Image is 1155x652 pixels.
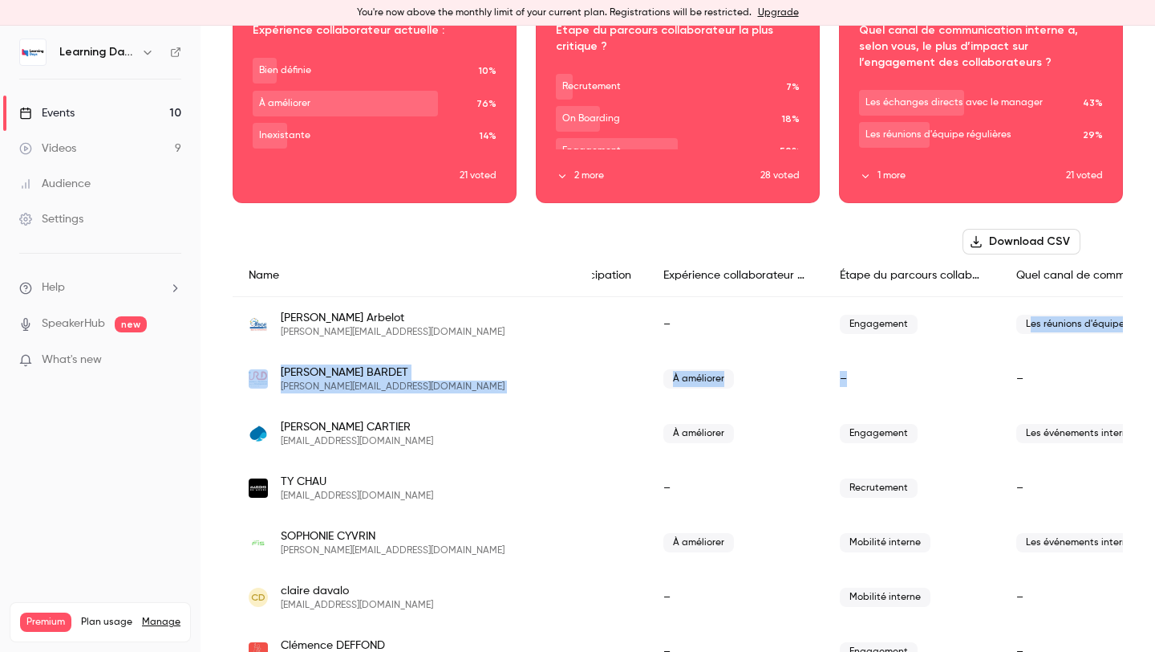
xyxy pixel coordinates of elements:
span: Plan usage [81,616,132,629]
iframe: Noticeable Trigger [162,353,181,368]
span: [PERSON_NAME][EMAIL_ADDRESS][DOMAIN_NAME] [281,326,505,339]
div: Events [19,105,75,121]
div: 1 [549,461,647,515]
div: 1 [549,570,647,625]
span: Recrutement [840,479,918,498]
div: – [647,570,824,625]
img: ird.fr [249,369,268,389]
span: [EMAIL_ADDRESS][DOMAIN_NAME] [281,599,433,612]
span: À améliorer [663,424,734,443]
div: Étape du parcours collaborateur la plus critique ? [824,255,1000,297]
div: Participation [549,255,647,297]
span: [EMAIL_ADDRESS][DOMAIN_NAME] [281,490,433,503]
div: – [647,297,824,352]
li: help-dropdown-opener [19,279,181,296]
div: Expérience collaborateur actuelle : [647,255,824,297]
div: Name [233,255,592,297]
div: Audience [19,176,91,192]
span: Premium [20,613,71,632]
img: bge-parif.com [249,315,268,334]
a: Manage [142,616,180,629]
img: capgemini.com [249,424,268,443]
span: Help [42,279,65,296]
div: 3 [549,515,647,570]
span: [PERSON_NAME] BARDET [281,365,505,381]
div: 2 [549,297,647,352]
button: 1 more [859,169,1066,183]
div: Videos [19,141,76,157]
span: Mobilité interne [840,588,930,607]
button: 2 more [556,169,760,183]
span: [PERSON_NAME] Arbelot [281,310,505,326]
div: Settings [19,211,83,227]
a: Upgrade [758,6,799,19]
span: [PERSON_NAME] CARTIER [281,419,433,435]
img: Learning Days [20,39,46,65]
button: Download CSV [962,229,1080,255]
h6: Learning Days [59,44,135,60]
span: Engagement [840,315,918,334]
span: What's new [42,352,102,369]
div: 3 [549,406,647,461]
span: new [115,316,147,332]
span: TY CHAU [281,474,433,490]
span: claire davalo [281,583,433,599]
span: [PERSON_NAME][EMAIL_ADDRESS][DOMAIN_NAME] [281,381,505,393]
span: SOPHONIE CYVRIN [281,528,505,544]
span: cd [251,590,265,605]
img: maisonsdumonde.com [249,479,268,498]
span: [PERSON_NAME][EMAIL_ADDRESS][DOMAIN_NAME] [281,544,505,557]
span: [EMAIL_ADDRESS][DOMAIN_NAME] [281,435,433,448]
span: À améliorer [663,369,734,389]
div: – [824,352,1000,406]
div: 1 [549,352,647,406]
span: Engagement [840,424,918,443]
a: SpeakerHub [42,316,105,332]
div: – [647,461,824,515]
img: fisglobal.com [249,533,268,552]
span: Mobilité interne [840,533,930,552]
span: À améliorer [663,533,734,552]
